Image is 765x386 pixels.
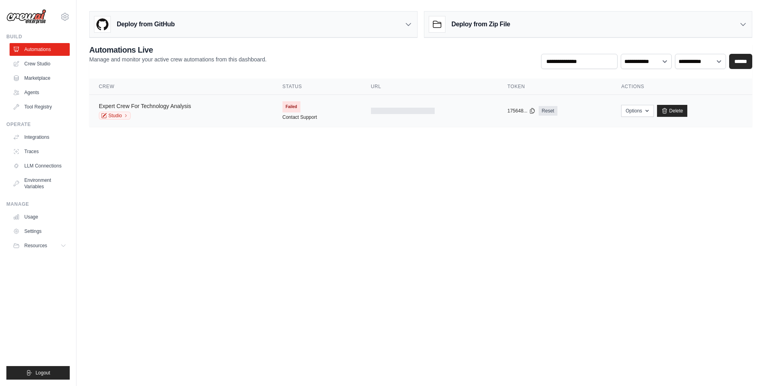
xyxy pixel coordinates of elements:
a: Reset [539,106,557,116]
h3: Deploy from GitHub [117,20,175,29]
th: URL [361,79,498,95]
a: Integrations [10,131,70,144]
a: Studio [99,112,131,120]
div: Operate [6,121,70,128]
img: Logo [6,9,46,24]
div: Build [6,33,70,40]
a: Traces [10,145,70,158]
a: Usage [10,211,70,223]
a: Crew Studio [10,57,70,70]
p: Manage and monitor your active crew automations from this dashboard. [89,55,267,63]
a: Delete [657,105,688,117]
a: Marketplace [10,72,70,85]
img: GitHub Logo [94,16,110,32]
span: Logout [35,370,50,376]
a: Settings [10,225,70,238]
a: LLM Connections [10,160,70,172]
button: Resources [10,239,70,252]
th: Status [273,79,361,95]
button: Options [621,105,653,117]
a: Agents [10,86,70,99]
iframe: Chat Widget [725,348,765,386]
a: Automations [10,43,70,56]
button: 175648... [508,108,535,114]
a: Environment Variables [10,174,70,193]
th: Token [498,79,612,95]
th: Crew [89,79,273,95]
a: Contact Support [282,114,317,120]
a: Expert Crew For Technology Analysis [99,103,191,109]
span: Resources [24,242,47,249]
h2: Automations Live [89,44,267,55]
a: Tool Registry [10,100,70,113]
button: Logout [6,366,70,380]
th: Actions [612,79,752,95]
span: Failed [282,101,300,112]
h3: Deploy from Zip File [451,20,510,29]
div: Manage [6,201,70,207]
